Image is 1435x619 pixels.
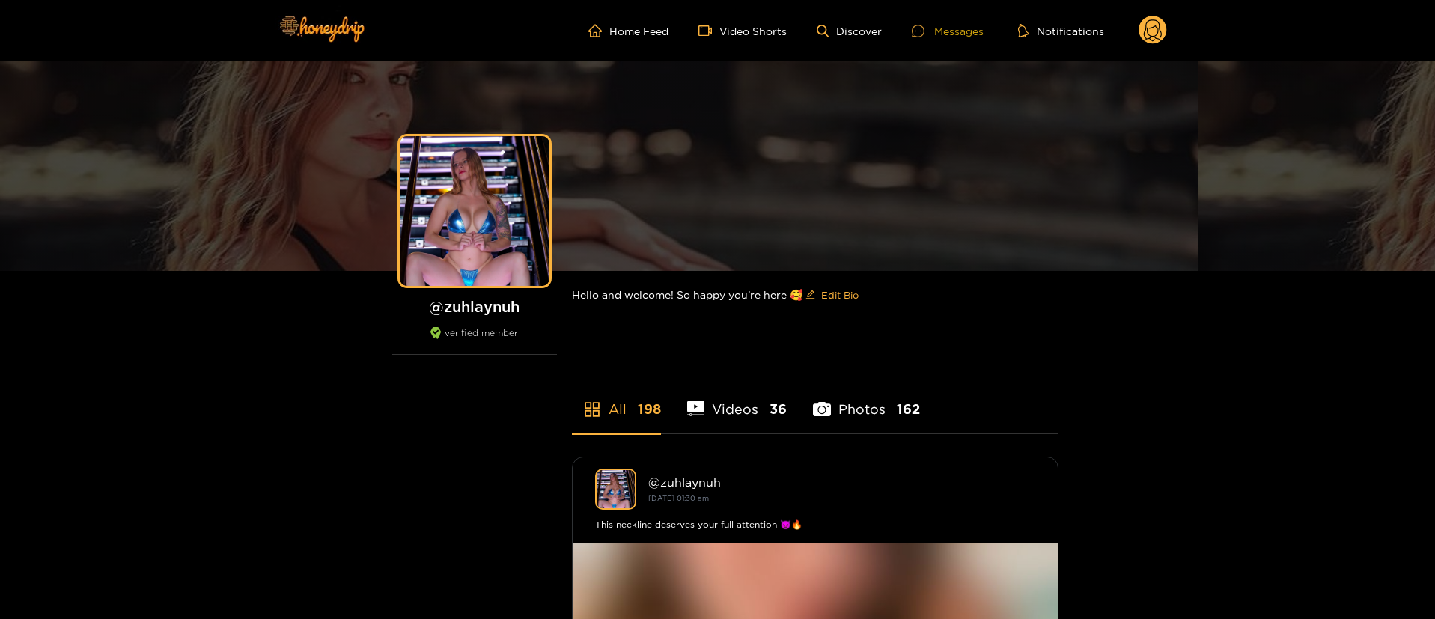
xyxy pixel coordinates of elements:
span: home [588,24,609,37]
img: zuhlaynuh [595,469,636,510]
span: 198 [638,400,661,418]
a: Video Shorts [698,24,787,37]
span: edit [805,290,815,301]
div: verified member [392,327,557,355]
a: Home Feed [588,24,668,37]
span: Edit Bio [821,287,859,302]
span: 36 [770,400,787,418]
div: Hello and welcome! So happy you’re here 🥰 [572,271,1058,319]
div: Messages [912,22,984,40]
button: Notifications [1014,23,1109,38]
div: @ zuhlaynuh [648,475,1035,489]
a: Discover [817,25,882,37]
li: Videos [687,366,787,433]
h1: @ zuhlaynuh [392,297,557,316]
button: editEdit Bio [802,283,862,307]
span: 162 [897,400,920,418]
span: appstore [583,400,601,418]
li: All [572,366,661,433]
div: This neckline deserves your full attention 😈🔥 [595,517,1035,532]
li: Photos [813,366,920,433]
small: [DATE] 01:30 am [648,494,709,502]
span: video-camera [698,24,719,37]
